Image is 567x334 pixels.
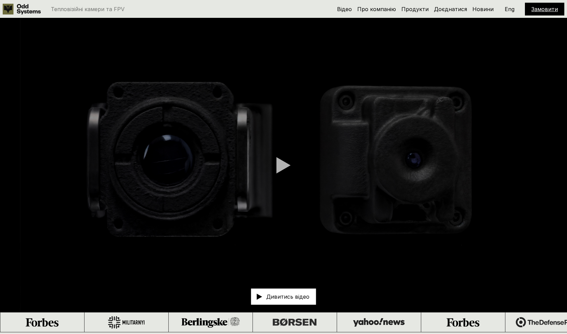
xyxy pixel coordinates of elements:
p: Тепловізійні камери та FPV [51,6,125,12]
p: Дивитись відео [266,294,309,299]
a: Доєднатися [434,6,467,12]
a: Продукти [401,6,429,12]
a: Замовити [531,6,558,12]
p: Eng [505,6,514,12]
a: Про компанію [357,6,396,12]
a: Новини [472,6,494,12]
a: Відео [337,6,352,12]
